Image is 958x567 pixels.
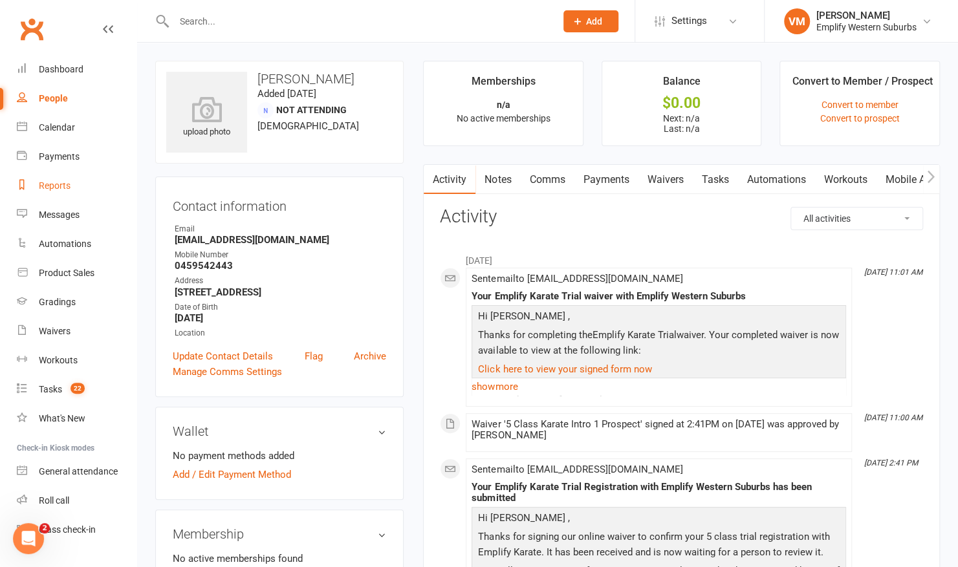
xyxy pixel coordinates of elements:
p: Thanks for signing our online waiver to confirm your 5 class trial registration with Emplify Kara... [475,529,843,563]
span: Thanks for completing the [478,329,592,341]
span: [DEMOGRAPHIC_DATA] [257,120,359,132]
a: Convert to prospect [820,113,900,123]
h3: Contact information [173,194,386,213]
a: Add / Edit Payment Method [173,467,291,482]
p: Next: n/a Last: n/a [614,113,750,134]
strong: [STREET_ADDRESS] [175,286,386,298]
div: Memberships [472,73,536,96]
div: Messages [39,209,80,220]
a: Workouts [814,165,876,195]
a: Workouts [17,346,136,375]
span: Emplify Karate Trial [592,329,676,341]
a: Waivers [17,317,136,346]
a: Click here to view your signed form now [478,363,651,375]
strong: [DATE] [175,312,386,324]
span: Sent email to [EMAIL_ADDRESS][DOMAIN_NAME] [472,273,682,284]
a: Archive [354,348,386,364]
div: $0.00 [614,96,750,110]
a: Automations [737,165,814,195]
a: Activity [424,165,475,195]
a: Class kiosk mode [17,515,136,544]
p: No active memberships found [173,551,386,566]
a: Flag [305,348,323,364]
a: Calendar [17,113,136,142]
a: What's New [17,404,136,433]
div: Location [175,327,386,339]
time: Added [DATE] [257,88,316,100]
a: Reports [17,171,136,200]
strong: n/a [497,100,510,110]
div: Convert to Member / Prospect [792,73,932,96]
div: Balance [663,73,701,96]
h3: Wallet [173,424,386,438]
div: General attendance [39,466,118,476]
h3: [PERSON_NAME] [166,72,393,86]
a: Payments [17,142,136,171]
div: Mobile Number [175,249,386,261]
h3: Activity [440,207,923,227]
a: General attendance kiosk mode [17,457,136,486]
div: Workouts [39,355,78,365]
div: Automations [39,239,91,249]
a: Update Contact Details [173,348,273,364]
a: Mobile App [876,165,946,195]
a: Messages [17,200,136,230]
strong: 0459542443 [175,260,386,272]
div: Address [175,275,386,287]
span: Sent email to [EMAIL_ADDRESS][DOMAIN_NAME] [472,464,682,475]
span: Settings [671,6,707,36]
span: 22 [71,383,85,394]
div: What's New [39,413,85,423]
a: Clubworx [16,13,48,45]
span: 2 [39,523,50,533]
div: Waiver '5 Class Karate Intro 1 Prospect' signed at 2:41PM on [DATE] was approved by [PERSON_NAME] [472,419,846,441]
div: Your Emplify Karate Trial Registration with Emplify Western Suburbs has been submitted [472,482,846,504]
div: Payments [39,151,80,162]
div: Emplify Western Suburbs [816,21,917,33]
input: Search... [170,12,547,30]
div: Email [175,223,386,235]
a: Notes [475,165,520,195]
div: Waivers [39,326,71,336]
div: VM [784,8,810,34]
div: Calendar [39,122,75,133]
div: Tasks [39,384,62,394]
a: Roll call [17,486,136,515]
a: Tasks [692,165,737,195]
div: Gradings [39,297,76,307]
span: No active memberships [457,113,550,123]
i: [DATE] 11:00 AM [864,413,922,422]
p: Hi [PERSON_NAME] , [475,308,843,327]
a: Payments [574,165,638,195]
div: Your Emplify Karate Trial waiver with Emplify Western Suburbs [472,291,846,302]
li: [DATE] [440,247,923,268]
a: Gradings [17,288,136,317]
div: upload photo [166,96,247,139]
a: Manage Comms Settings [173,364,282,380]
i: [DATE] 11:01 AM [864,268,922,277]
li: No payment methods added [173,448,386,464]
strong: [EMAIL_ADDRESS][DOMAIN_NAME] [175,234,386,246]
a: Convert to member [822,100,898,110]
div: Product Sales [39,268,94,278]
iframe: Intercom live chat [13,523,44,554]
div: Date of Birth [175,301,386,314]
button: Add [563,10,618,32]
span: Not Attending [276,105,347,115]
div: Class check-in [39,524,96,535]
a: People [17,84,136,113]
div: Reports [39,180,71,191]
div: [PERSON_NAME] [816,10,917,21]
i: [DATE] 2:41 PM [864,458,918,467]
a: Product Sales [17,259,136,288]
a: Automations [17,230,136,259]
a: Dashboard [17,55,136,84]
div: Dashboard [39,64,83,74]
div: Roll call [39,495,69,506]
p: Hi [PERSON_NAME] , [475,510,843,529]
a: show more [472,378,846,396]
a: Comms [520,165,574,195]
a: Waivers [638,165,692,195]
span: Add [586,16,602,27]
a: Tasks 22 [17,375,136,404]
